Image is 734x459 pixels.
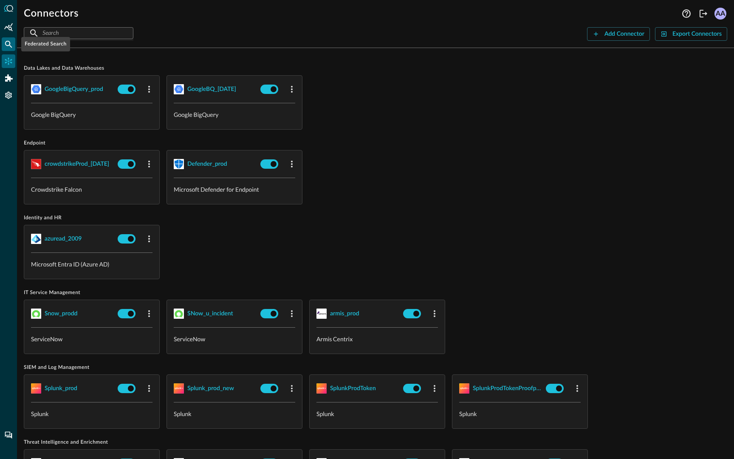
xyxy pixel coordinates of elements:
[697,7,710,20] button: Logout
[174,157,257,171] button: Defender_prod
[2,20,15,34] div: Summary Insights
[45,84,103,95] div: GoogleBigQuery_prod
[174,409,295,418] p: Splunk
[174,334,295,343] p: ServiceNow
[174,110,295,119] p: Google BigQuery
[24,7,79,20] h1: Connectors
[187,309,233,319] div: SNow_u_incident
[174,84,184,94] img: GoogleBigQuery.svg
[31,307,114,320] button: Snow_prodd
[316,334,438,343] p: Armis Centrix
[459,409,581,418] p: Splunk
[330,309,359,319] div: armis_prod
[24,65,727,72] span: Data Lakes and Data Warehouses
[24,364,727,371] span: SIEM and Log Management
[31,383,41,394] img: Splunk.svg
[174,309,184,319] img: ServiceNow.svg
[2,71,16,85] div: Addons
[680,7,693,20] button: Help
[31,260,152,269] p: Microsoft Entra ID (Azure AD)
[31,185,152,194] p: Crowdstrike Falcon
[714,8,726,20] div: AA
[459,382,542,395] button: SplunkProdTokenProofpoint
[31,382,114,395] button: Splunk_prod
[45,309,77,319] div: Snow_prodd
[174,82,257,96] button: GoogleBQ_[DATE]
[42,25,114,41] input: Search
[174,159,184,169] img: MicrosoftDefenderForEndpoint.svg
[2,428,15,442] div: Chat
[45,234,82,244] div: azuread_2009
[2,37,15,51] div: Federated Search
[31,409,152,418] p: Splunk
[31,234,41,244] img: MicrosoftEntra.svg
[459,383,469,394] img: Splunk.svg
[316,383,327,394] img: Splunk.svg
[187,159,227,170] div: Defender_prod
[316,309,327,319] img: Armis.svg
[316,409,438,418] p: Splunk
[24,215,727,221] span: Identity and HR
[473,383,542,394] div: SplunkProdTokenProofpoint
[31,334,152,343] p: ServiceNow
[24,140,727,147] span: Endpoint
[31,82,114,96] button: GoogleBigQuery_prod
[174,382,257,395] button: Splunk_prod_new
[31,84,41,94] img: GoogleBigQuery.svg
[24,289,727,296] span: IT Service Management
[2,88,15,102] div: Settings
[587,27,650,41] button: Add Connector
[2,54,15,68] div: Connectors
[31,232,114,246] button: azuread_2009
[174,185,295,194] p: Microsoft Defender for Endpoint
[316,382,400,395] button: SplunkProdToken
[174,383,184,394] img: Splunk.svg
[31,309,41,319] img: ServiceNow.svg
[31,159,41,169] img: CrowdStrikeFalcon.svg
[21,37,70,51] div: Federated Search
[31,110,152,119] p: Google BigQuery
[655,27,727,41] button: Export Connectors
[187,383,234,394] div: Splunk_prod_new
[45,159,109,170] div: crowdstrikeProd_[DATE]
[187,84,236,95] div: GoogleBQ_[DATE]
[45,383,77,394] div: Splunk_prod
[316,307,400,320] button: armis_prod
[174,307,257,320] button: SNow_u_incident
[330,383,376,394] div: SplunkProdToken
[24,439,727,446] span: Threat Intelligence and Enrichment
[31,157,114,171] button: crowdstrikeProd_[DATE]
